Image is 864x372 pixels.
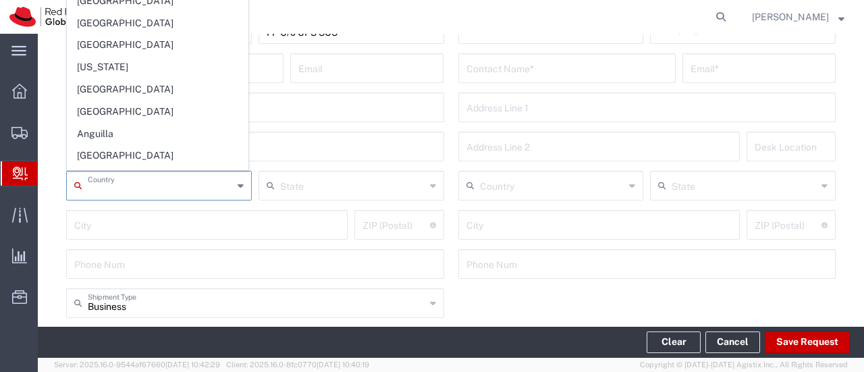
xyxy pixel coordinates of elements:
[67,79,248,100] span: [GEOGRAPHIC_DATA]
[67,145,248,166] span: [GEOGRAPHIC_DATA]
[317,361,369,369] span: [DATE] 10:40:19
[67,124,248,144] span: Anguilla
[54,361,220,369] span: Server: 2025.16.0-9544af67660
[647,331,701,353] button: Clear
[67,13,248,34] span: [GEOGRAPHIC_DATA]
[751,9,845,25] button: [PERSON_NAME]
[67,101,248,122] span: [GEOGRAPHIC_DATA]
[765,331,850,353] button: Save Request
[67,57,248,78] span: [US_STATE]
[226,361,369,369] span: Client: 2025.16.0-8fc0770
[67,167,248,188] span: [GEOGRAPHIC_DATA]
[752,9,829,24] span: Sharvari Gholap
[705,331,760,353] a: Cancel
[9,7,147,27] img: logo
[640,359,848,371] span: Copyright © [DATE]-[DATE] Agistix Inc., All Rights Reserved
[165,361,220,369] span: [DATE] 10:42:29
[67,34,248,55] span: [GEOGRAPHIC_DATA]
